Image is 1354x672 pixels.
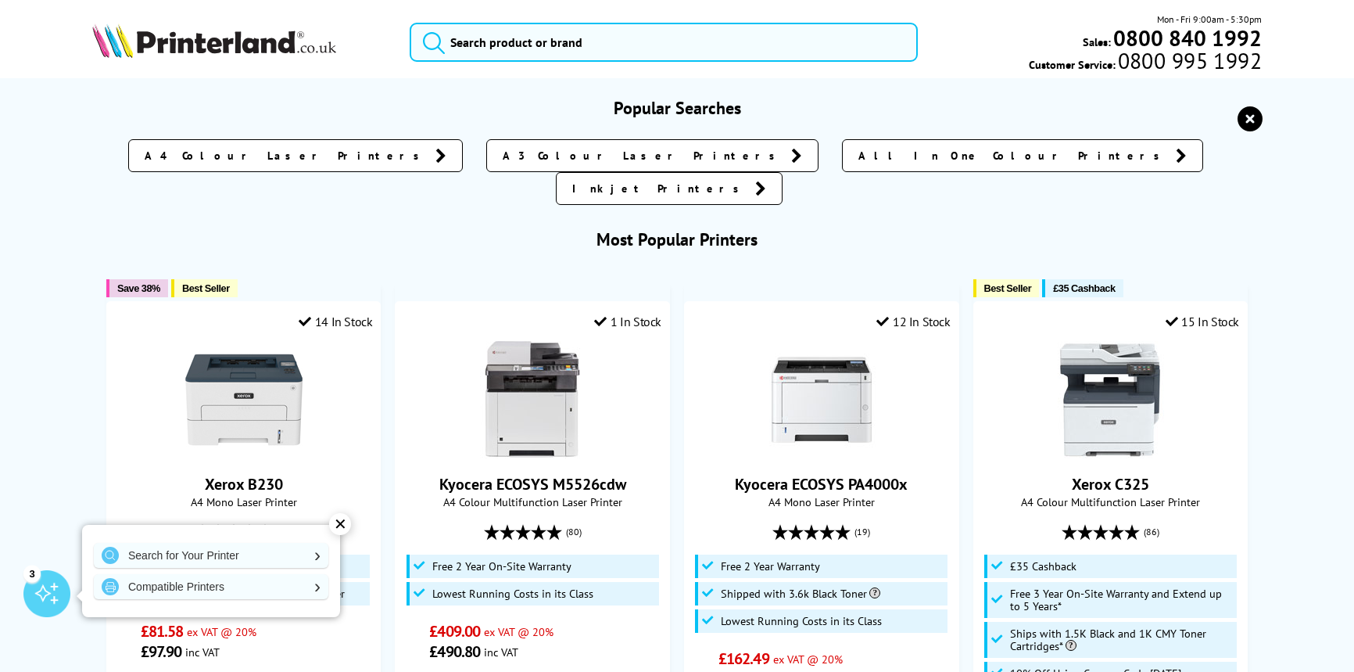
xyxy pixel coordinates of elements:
span: Lowest Running Costs in its Class [721,615,882,627]
img: Kyocera ECOSYS PA4000x [763,341,880,458]
a: A3 Colour Laser Printers [486,139,818,172]
span: (19) [854,517,870,547]
a: All In One Colour Printers [842,139,1203,172]
span: 0800 995 1992 [1116,53,1262,68]
span: A4 Colour Laser Printers [145,148,428,164]
span: Shipped with 3.6k Black Toner [721,588,880,600]
span: ex VAT @ 20% [484,624,553,639]
span: (86) [1144,517,1159,547]
span: Free 3 Year On-Site Warranty and Extend up to 5 Years* [1010,588,1233,613]
a: Kyocera ECOSYS M5526cdw [439,474,626,494]
span: ex VAT @ 20% [187,624,256,639]
span: Best Seller [984,282,1032,294]
a: Xerox C325 [1072,474,1149,494]
button: Save 38% [106,279,168,297]
a: Kyocera ECOSYS M5526cdw [474,446,591,462]
div: 14 In Stock [299,314,372,329]
span: All In One Colour Printers [858,148,1168,164]
span: Free 2 Year On-Site Warranty [432,560,571,573]
span: £35 Cashback [1010,560,1076,573]
div: 3 [23,565,41,582]
a: Kyocera ECOSYS PA4000x [735,474,908,494]
span: Inkjet Printers [572,181,747,196]
a: Search for Your Printer [94,543,328,568]
a: Xerox B230 [205,474,283,494]
span: £81.58 [141,621,184,641]
span: A4 Mono Laser Printer [115,494,373,509]
span: ex VAT @ 20% [773,652,843,667]
span: (80) [566,517,582,547]
span: £162.49 [718,649,769,669]
h3: Most Popular Printers [92,228,1262,250]
span: £35 Cashback [1053,282,1115,294]
a: A4 Colour Laser Printers [128,139,463,172]
span: £490.80 [429,641,480,662]
a: Inkjet Printers [556,172,783,205]
span: £409.00 [429,621,480,641]
img: Xerox C325 [1051,341,1169,458]
span: A4 Mono Laser Printer [693,494,951,509]
div: 15 In Stock [1166,314,1239,329]
span: Customer Service: [1029,53,1262,72]
span: Lowest Running Costs in its Class [432,588,593,600]
a: Kyocera ECOSYS PA4000x [763,446,880,462]
span: Sales: [1083,34,1111,49]
img: Printerland Logo [92,23,336,58]
a: Xerox C325 [1051,446,1169,462]
img: Kyocera ECOSYS M5526cdw [474,341,591,458]
b: 0800 840 1992 [1113,23,1262,52]
span: Best Seller [182,282,230,294]
span: Mon - Fri 9:00am - 5:30pm [1157,12,1262,27]
div: ✕ [329,513,351,535]
span: Save 38% [117,282,160,294]
a: 0800 840 1992 [1111,31,1262,45]
button: Best Seller [973,279,1040,297]
a: Printerland Logo [92,23,390,61]
span: A4 Colour Multifunction Laser Printer [982,494,1240,509]
h3: Popular Searches [92,97,1262,119]
div: 1 In Stock [594,314,661,329]
span: Ships with 1.5K Black and 1K CMY Toner Cartridges* [1010,627,1233,652]
span: A3 Colour Laser Printers [503,148,783,164]
span: Free 2 Year Warranty [721,560,820,573]
img: Xerox B230 [185,341,303,458]
span: £97.90 [141,641,182,662]
button: £35 Cashback [1042,279,1123,297]
input: Search product or brand [410,23,918,62]
a: Compatible Printers [94,574,328,599]
button: Best Seller [171,279,238,297]
span: inc VAT [185,645,220,659]
span: inc VAT [484,645,518,659]
span: A4 Colour Multifunction Laser Printer [403,494,661,509]
a: Xerox B230 [185,446,303,462]
div: 12 In Stock [876,314,950,329]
